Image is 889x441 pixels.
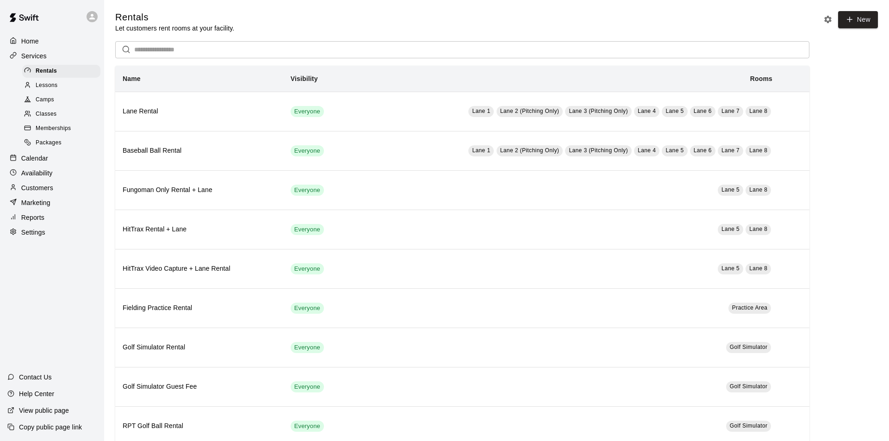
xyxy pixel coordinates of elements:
[291,421,324,432] div: This service is visible to all of your customers
[7,34,97,48] a: Home
[7,196,97,210] a: Marketing
[7,151,97,165] a: Calendar
[21,51,47,61] p: Services
[291,303,324,314] div: This service is visible to all of your customers
[123,382,276,392] h6: Golf Simulator Guest Fee
[291,304,324,313] span: Everyone
[291,145,324,156] div: This service is visible to all of your customers
[569,147,628,154] span: Lane 3 (Pitching Only)
[123,264,276,274] h6: HitTrax Video Capture + Lane Rental
[22,64,104,78] a: Rentals
[21,154,48,163] p: Calendar
[7,181,97,195] div: Customers
[291,224,324,235] div: This service is visible to all of your customers
[749,147,767,154] span: Lane 8
[721,147,740,154] span: Lane 7
[291,107,324,116] span: Everyone
[22,79,100,92] div: Lessons
[21,183,53,193] p: Customers
[123,146,276,156] h6: Baseball Ball Rental
[291,383,324,391] span: Everyone
[21,198,50,207] p: Marketing
[22,93,100,106] div: Camps
[291,263,324,274] div: This service is visible to all of your customers
[721,108,740,114] span: Lane 7
[36,110,56,119] span: Classes
[123,421,276,431] h6: RPT Golf Ball Rental
[22,107,104,122] a: Classes
[291,147,324,155] span: Everyone
[291,342,324,353] div: This service is visible to all of your customers
[291,381,324,392] div: This service is visible to all of your customers
[750,75,772,82] b: Rooms
[730,422,768,429] span: Golf Simulator
[638,147,656,154] span: Lane 4
[36,95,54,105] span: Camps
[22,108,100,121] div: Classes
[821,12,835,26] button: Rental settings
[36,138,62,148] span: Packages
[123,224,276,235] h6: HitTrax Rental + Lane
[749,108,767,114] span: Lane 8
[19,406,69,415] p: View public page
[472,108,490,114] span: Lane 1
[291,343,324,352] span: Everyone
[19,389,54,398] p: Help Center
[22,78,104,93] a: Lessons
[749,186,767,193] span: Lane 8
[291,106,324,117] div: This service is visible to all of your customers
[291,422,324,431] span: Everyone
[638,108,656,114] span: Lane 4
[7,166,97,180] a: Availability
[123,303,276,313] h6: Fielding Practice Rental
[21,213,44,222] p: Reports
[22,122,100,135] div: Memberships
[730,344,768,350] span: Golf Simulator
[36,124,71,133] span: Memberships
[291,185,324,196] div: This service is visible to all of your customers
[123,185,276,195] h6: Fungoman Only Rental + Lane
[291,186,324,195] span: Everyone
[36,67,57,76] span: Rentals
[36,81,58,90] span: Lessons
[665,147,684,154] span: Lane 5
[123,106,276,117] h6: Lane Rental
[749,265,767,272] span: Lane 8
[7,225,97,239] a: Settings
[749,226,767,232] span: Lane 8
[730,383,768,390] span: Golf Simulator
[22,65,100,78] div: Rentals
[22,136,104,150] a: Packages
[665,108,684,114] span: Lane 5
[721,226,740,232] span: Lane 5
[22,137,100,149] div: Packages
[19,373,52,382] p: Contact Us
[21,228,45,237] p: Settings
[115,24,234,33] p: Let customers rent rooms at your facility.
[838,11,878,28] a: New
[7,211,97,224] a: Reports
[7,49,97,63] a: Services
[694,108,712,114] span: Lane 6
[569,108,628,114] span: Lane 3 (Pitching Only)
[500,147,560,154] span: Lane 2 (Pitching Only)
[472,147,490,154] span: Lane 1
[291,225,324,234] span: Everyone
[500,108,560,114] span: Lane 2 (Pitching Only)
[115,11,234,24] h5: Rentals
[291,75,318,82] b: Visibility
[21,168,53,178] p: Availability
[123,342,276,353] h6: Golf Simulator Rental
[19,422,82,432] p: Copy public page link
[721,186,740,193] span: Lane 5
[21,37,39,46] p: Home
[22,122,104,136] a: Memberships
[732,304,768,311] span: Practice Area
